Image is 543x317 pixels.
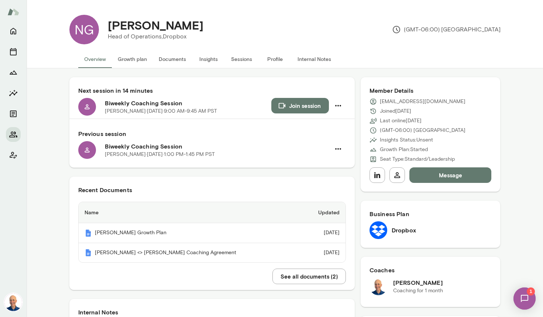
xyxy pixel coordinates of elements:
p: Insights Status: Unsent [380,136,433,144]
img: Mento [85,249,92,256]
button: Insights [6,86,21,100]
button: Growth Plan [6,65,21,80]
img: Mark Lazen [370,277,387,295]
button: Documents [153,50,192,68]
button: Internal Notes [292,50,337,68]
h6: Coaches [370,266,492,275]
img: Mento [85,229,92,237]
div: NG [69,15,99,44]
h6: Previous session [78,129,346,138]
p: Joined [DATE] [380,108,411,115]
h6: Biweekly Coaching Session [105,142,330,151]
h4: [PERSON_NAME] [108,18,203,32]
button: Sessions [225,50,258,68]
h6: Biweekly Coaching Session [105,99,271,108]
button: See all documents (2) [272,269,346,284]
p: Coaching for 1 month [393,287,443,294]
button: Client app [6,148,21,163]
p: Seat Type: Standard/Leadership [380,156,455,163]
td: [DATE] [300,223,346,243]
th: [PERSON_NAME] <> [PERSON_NAME] Coaching Agreement [79,243,300,263]
p: (GMT-06:00) [GEOGRAPHIC_DATA] [380,127,465,134]
img: Mark Lazen [4,293,22,311]
button: Message [409,167,492,183]
p: [PERSON_NAME] · [DATE] · 1:00 PM-1:45 PM PST [105,151,215,158]
p: [PERSON_NAME] · [DATE] · 9:00 AM-9:45 AM PST [105,108,217,115]
button: Home [6,24,21,38]
p: (GMT-06:00) [GEOGRAPHIC_DATA] [392,25,501,34]
button: Join session [271,98,329,113]
p: [EMAIL_ADDRESS][DOMAIN_NAME] [380,98,465,105]
td: [DATE] [300,243,346,263]
button: Growth plan [112,50,153,68]
h6: [PERSON_NAME] [393,278,443,287]
button: Sessions [6,44,21,59]
th: [PERSON_NAME] Growth Plan [79,223,300,243]
h6: Member Details [370,86,492,95]
th: Updated [300,202,346,223]
th: Name [79,202,300,223]
p: Last online [DATE] [380,117,422,125]
h6: Dropbox [392,226,416,235]
button: Members [6,127,21,142]
p: Growth Plan: Started [380,146,428,153]
h6: Business Plan [370,209,492,218]
button: Documents [6,106,21,121]
p: Head of Operations, Dropbox [108,32,203,41]
h6: Recent Documents [78,185,346,194]
h6: Next session in 14 minutes [78,86,346,95]
button: Profile [258,50,292,68]
button: Insights [192,50,225,68]
h6: Internal Notes [78,308,346,317]
button: Overview [78,50,112,68]
img: Mento [7,5,19,19]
